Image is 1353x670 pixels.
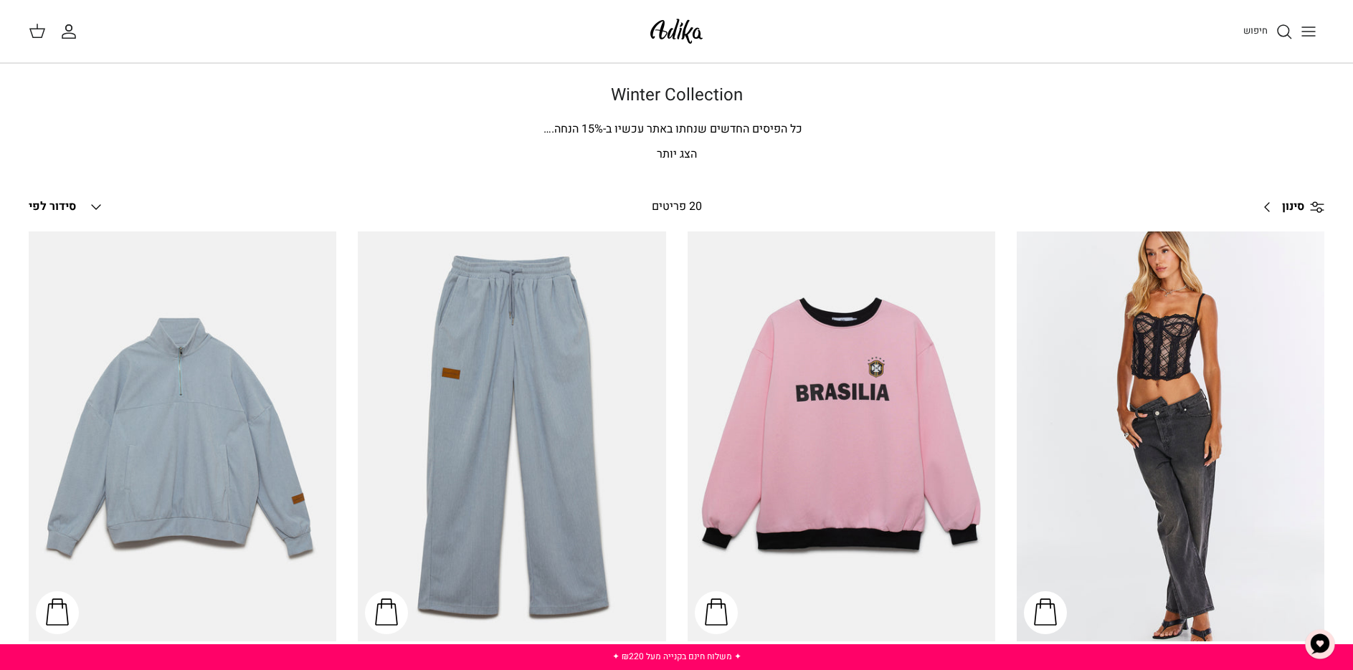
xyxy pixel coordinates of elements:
[543,120,603,138] span: % הנחה.
[60,23,83,40] a: החשבון שלי
[581,120,594,138] span: 15
[527,198,826,216] div: 20 פריטים
[29,191,105,223] button: סידור לפי
[612,650,741,663] a: ✦ משלוח חינם בקנייה מעל ₪220 ✦
[175,85,1179,106] h1: Winter Collection
[29,231,336,641] a: סווטשירט City Strolls אוברסייז
[1243,24,1268,37] span: חיפוש
[603,120,802,138] span: כל הפיסים החדשים שנחתו באתר עכשיו ב-
[1253,190,1324,224] a: סינון
[175,145,1179,164] p: הצג יותר
[1017,231,1324,641] a: ג׳ינס All Or Nothing קריס-קרוס | BOYFRIEND
[1293,16,1324,47] button: Toggle menu
[688,231,995,641] a: סווטשירט Brazilian Kid
[29,198,76,215] span: סידור לפי
[358,231,665,641] a: מכנסי טרנינג City strolls
[1299,623,1342,666] button: צ'אט
[1282,198,1304,216] span: סינון
[646,14,707,48] img: Adika IL
[1243,23,1293,40] a: חיפוש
